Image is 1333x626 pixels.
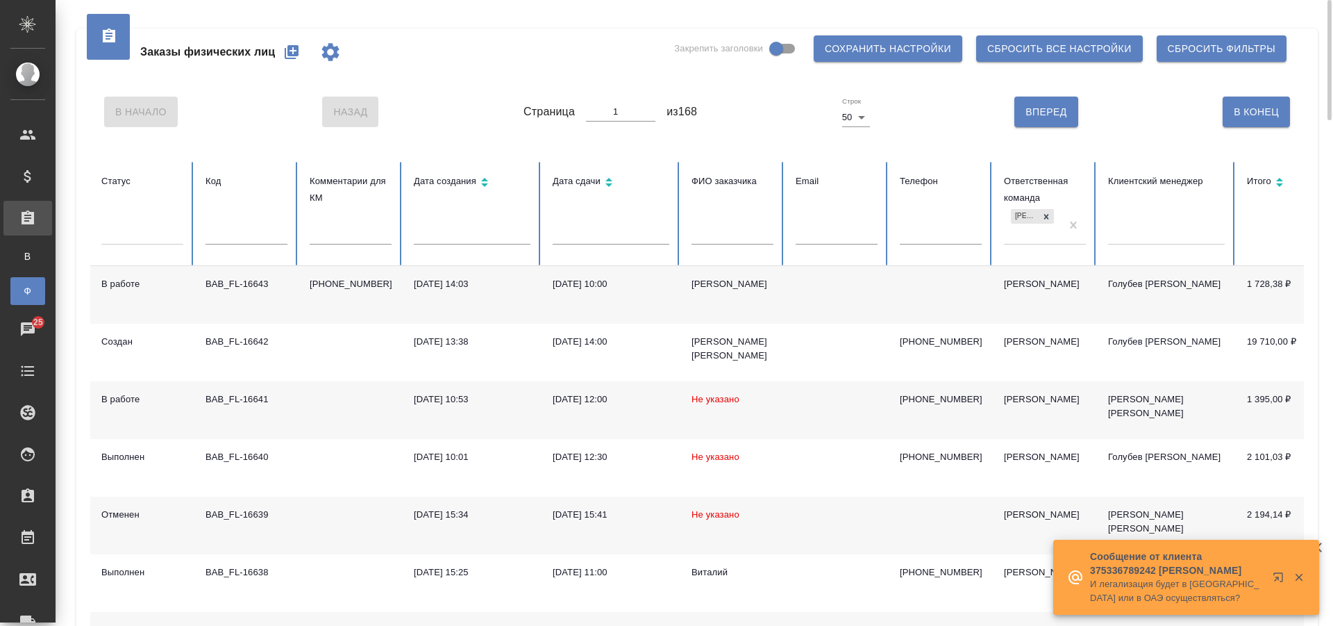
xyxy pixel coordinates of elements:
span: 25 [25,315,51,329]
div: [DATE] 15:41 [553,508,669,522]
p: [PHONE_NUMBER] [900,566,982,579]
div: 50 [842,108,870,127]
div: [DATE] 15:34 [414,508,530,522]
div: Email [796,173,878,190]
div: [PERSON_NAME] [1004,566,1086,579]
div: [DATE] 14:03 [414,277,530,291]
div: Код [206,173,287,190]
span: Сбросить фильтры [1168,40,1275,58]
div: [PERSON_NAME] [1011,209,1039,224]
div: [DATE] 10:53 [414,393,530,406]
span: В [17,249,38,263]
div: [PERSON_NAME] [1004,277,1086,291]
span: из 168 [666,104,697,120]
div: BAB_FL-16638 [206,566,287,579]
div: [PERSON_NAME] [1004,508,1086,522]
label: Строк [842,98,861,105]
div: [DATE] 12:30 [553,450,669,464]
td: Голубев [PERSON_NAME] [1097,266,1236,324]
div: Сортировка [553,173,669,193]
span: Вперед [1025,104,1066,121]
p: [PHONE_NUMBER] [900,450,982,464]
div: В работе [101,277,183,291]
div: [DATE] 15:25 [414,566,530,579]
div: [PERSON_NAME] [1004,450,1086,464]
div: Выполнен [101,450,183,464]
div: В работе [101,393,183,406]
td: [PERSON_NAME] [PERSON_NAME] [1097,497,1236,554]
p: Сообщение от клиента 375336789242 [PERSON_NAME] [1090,550,1264,577]
span: Не указано [691,394,739,404]
span: Сбросить все настройки [987,40,1132,58]
div: [DATE] 13:38 [414,335,530,349]
button: Закрыть [1284,571,1313,584]
div: [PERSON_NAME] [1004,393,1086,406]
button: Сбросить фильтры [1157,35,1286,62]
span: Сохранить настройки [825,40,951,58]
div: Отменен [101,508,183,522]
div: [DATE] 10:00 [553,277,669,291]
div: Виталий [691,566,773,579]
a: 25 [3,312,52,347]
div: BAB_FL-16642 [206,335,287,349]
div: Статус [101,173,183,190]
div: BAB_FL-16639 [206,508,287,522]
td: [PERSON_NAME] [PERSON_NAME] [1097,381,1236,439]
a: В [10,242,45,270]
span: Не указано [691,452,739,462]
span: Заказы физических лиц [140,44,275,60]
div: ФИО заказчика [691,173,773,190]
div: Телефон [900,173,982,190]
span: Страница [523,104,575,120]
button: Вперед [1014,97,1078,127]
div: Сортировка [414,173,530,193]
div: BAB_FL-16641 [206,393,287,406]
div: Выполнен [101,566,183,579]
div: [PERSON_NAME] [691,277,773,291]
div: [DATE] 14:00 [553,335,669,349]
div: [DATE] 11:00 [553,566,669,579]
p: [PHONE_NUMBER] [900,393,982,406]
button: В Конец [1223,97,1290,127]
button: Сбросить все настройки [976,35,1143,62]
div: BAB_FL-16640 [206,450,287,464]
td: Голубев [PERSON_NAME] [1097,439,1236,497]
div: Сортировка [1247,173,1329,193]
div: [PERSON_NAME] [1004,335,1086,349]
span: Закрепить заголовки [674,42,763,56]
div: Комментарии для КМ [310,173,392,206]
div: [PERSON_NAME] [PERSON_NAME] [691,335,773,363]
p: [PHONE_NUMBER] [900,335,982,349]
button: Открыть в новой вкладке [1264,563,1298,597]
td: Голубев [PERSON_NAME] [1097,324,1236,381]
p: И легализация будет в [GEOGRAPHIC_DATA] или в ОАЭ осуществляться? [1090,577,1264,605]
div: Создан [101,335,183,349]
p: [PHONE_NUMBER] [310,277,392,291]
span: В Конец [1234,104,1279,121]
button: Создать [275,35,308,69]
div: Ответственная команда [1004,173,1086,206]
div: [DATE] 12:00 [553,393,669,406]
div: BAB_FL-16643 [206,277,287,291]
a: Ф [10,277,45,305]
div: Клиентский менеджер [1108,173,1225,190]
div: [DATE] 10:01 [414,450,530,464]
button: Сохранить настройки [814,35,962,62]
span: Ф [17,284,38,298]
span: Не указано [691,509,739,520]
